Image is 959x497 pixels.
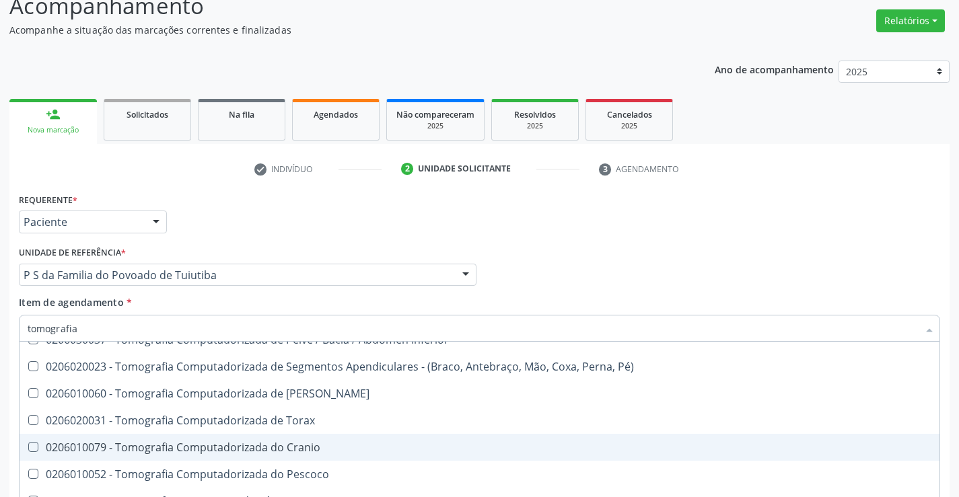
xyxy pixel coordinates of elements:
[28,469,931,480] div: 0206010052 - Tomografia Computadorizada do Pescoco
[127,109,168,120] span: Solicitados
[596,121,663,131] div: 2025
[28,442,931,453] div: 0206010079 - Tomografia Computadorizada do Cranio
[28,415,931,426] div: 0206020031 - Tomografia Computadorizada de Torax
[19,296,124,309] span: Item de agendamento
[28,315,918,342] input: Buscar por procedimentos
[314,109,358,120] span: Agendados
[396,121,474,131] div: 2025
[514,109,556,120] span: Resolvidos
[19,243,126,264] label: Unidade de referência
[418,163,511,175] div: Unidade solicitante
[28,388,931,399] div: 0206010060 - Tomografia Computadorizada de [PERSON_NAME]
[876,9,945,32] button: Relatórios
[715,61,834,77] p: Ano de acompanhamento
[19,125,87,135] div: Nova marcação
[229,109,254,120] span: Na fila
[607,109,652,120] span: Cancelados
[396,109,474,120] span: Não compareceram
[401,163,413,175] div: 2
[28,361,931,372] div: 0206020023 - Tomografia Computadorizada de Segmentos Apendiculares - (Braco, Antebraço, Mão, Coxa...
[24,268,449,282] span: P S da Familia do Povoado de Tuiutiba
[19,190,77,211] label: Requerente
[46,107,61,122] div: person_add
[24,215,139,229] span: Paciente
[9,23,668,37] p: Acompanhe a situação das marcações correntes e finalizadas
[501,121,569,131] div: 2025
